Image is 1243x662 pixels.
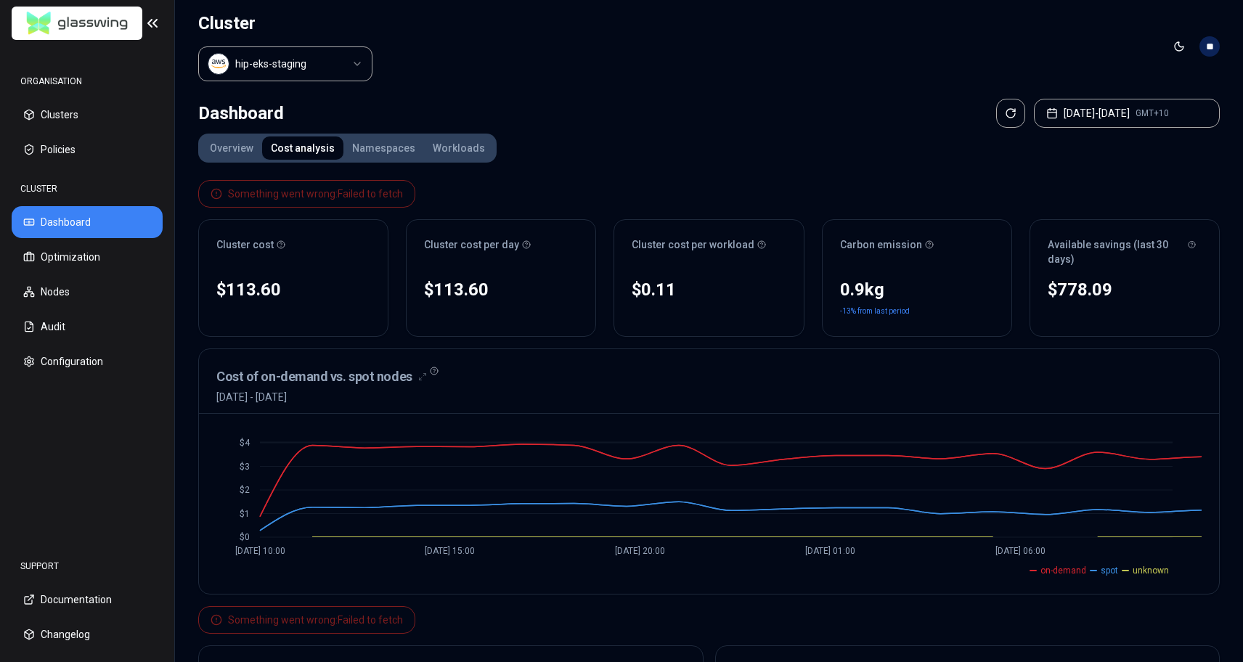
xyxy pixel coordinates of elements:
button: Optimization [12,241,163,273]
span: on-demand [1040,565,1086,576]
h1: Cluster [198,12,372,35]
button: Select a value [198,46,372,81]
div: $0.11 [632,278,786,301]
tspan: [DATE] 01:00 [805,546,855,556]
div: 0.9 kg [840,278,994,301]
div: Something went wrong: Failed to fetch [228,187,403,201]
div: Cluster cost [216,237,370,252]
img: aws [211,57,226,71]
div: $113.60 [424,278,578,301]
button: Namespaces [343,136,424,160]
button: Cost analysis [262,136,343,160]
div: CLUSTER [12,174,163,203]
button: Clusters [12,99,163,131]
button: Configuration [12,346,163,377]
span: [DATE] - [DATE] [216,390,427,404]
tspan: $0 [240,532,250,542]
div: hip-eks-staging [235,57,306,71]
button: Policies [12,134,163,165]
tspan: [DATE] 20:00 [615,546,665,556]
div: SUPPORT [12,552,163,581]
button: Documentation [12,584,163,616]
button: Changelog [12,618,163,650]
div: Cluster cost per day [424,237,578,252]
div: $778.09 [1048,278,1202,301]
div: Dashboard [198,99,284,128]
button: Nodes [12,276,163,308]
h3: Cost of on-demand vs. spot nodes [216,367,412,387]
span: spot [1101,565,1118,576]
tspan: $4 [240,438,250,448]
button: Workloads [424,136,494,160]
button: [DATE]-[DATE]GMT+10 [1034,99,1220,128]
tspan: $2 [240,485,250,495]
p: -13% from last period [840,304,910,319]
button: Dashboard [12,206,163,238]
tspan: $3 [240,462,250,472]
div: Cluster cost per workload [632,237,786,252]
button: Overview [201,136,262,160]
div: Available savings (last 30 days) [1048,237,1202,266]
tspan: [DATE] 10:00 [235,546,285,556]
div: Something went wrong: Failed to fetch [228,613,403,627]
span: GMT+10 [1136,107,1169,119]
button: Audit [12,311,163,343]
tspan: $1 [240,509,250,519]
tspan: [DATE] 06:00 [995,546,1046,556]
div: Carbon emission [840,237,994,252]
div: $113.60 [216,278,370,301]
span: unknown [1133,565,1169,576]
tspan: [DATE] 15:00 [425,546,475,556]
img: GlassWing [21,7,134,41]
div: ORGANISATION [12,67,163,96]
